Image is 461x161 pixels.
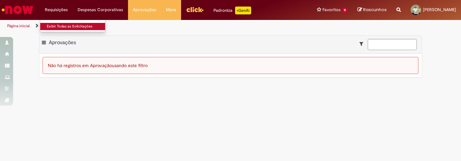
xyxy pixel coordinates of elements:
[43,57,418,74] div: Não há registros em Aprovação
[213,7,251,14] div: Padroniza
[5,20,303,32] ul: Trilhas de página
[40,23,112,30] a: Exibir Todas as Solicitações
[45,7,68,13] span: Requisições
[7,23,30,28] a: Página inicial
[40,20,105,32] ul: Requisições
[133,7,156,13] span: Aprovações
[78,7,123,13] span: Despesas Corporativas
[186,5,204,14] img: click_logo_yellow_360x200.png
[166,7,176,13] span: More
[112,63,148,68] span: usando este filtro
[360,42,366,46] i: Mostrar filtros para: Suas Solicitações
[1,3,34,16] img: ServiceNow
[323,7,341,13] span: Favoritos
[235,7,251,14] p: +GenAi
[423,7,456,12] span: [PERSON_NAME]
[358,7,387,13] a: Rascunhos
[363,7,387,13] span: Rascunhos
[49,39,76,46] span: Aprovações
[342,8,348,13] span: 11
